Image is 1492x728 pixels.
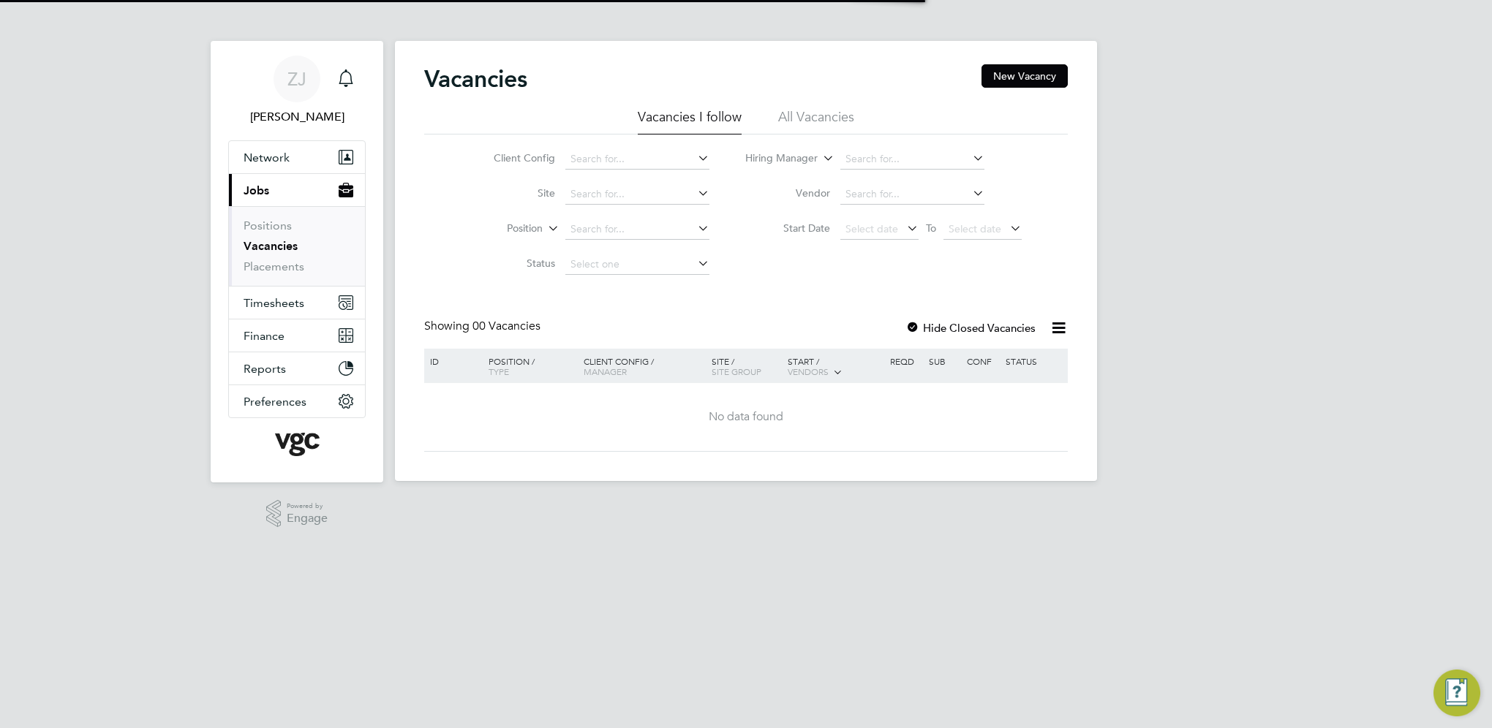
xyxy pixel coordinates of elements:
span: Jobs [244,183,269,197]
button: New Vacancy [982,64,1068,88]
label: Vendor [746,186,830,200]
span: Preferences [244,395,306,409]
input: Search for... [840,184,984,205]
span: Select date [949,222,1001,235]
span: To [922,219,941,238]
span: Finance [244,329,285,343]
label: Site [471,186,555,200]
button: Finance [229,319,365,352]
label: Position [459,221,543,236]
div: Start / [784,349,886,385]
input: Search for... [565,219,709,240]
button: Reports [229,352,365,384]
button: Preferences [229,385,365,417]
span: Site Group [712,365,761,377]
a: Positions [244,219,292,232]
span: Powered by [287,500,328,512]
div: Reqd [886,349,924,374]
label: Client Config [471,151,555,164]
div: Site / [708,349,785,384]
a: Go to home page [228,433,366,456]
a: ZJ[PERSON_NAME] [228,56,366,126]
span: Select date [845,222,898,235]
div: Status [1002,349,1066,374]
h2: Vacancies [424,64,527,94]
span: Vendors [788,365,829,377]
a: Vacancies [244,239,298,253]
span: Type [489,365,509,377]
span: 00 Vacancies [472,319,540,333]
span: Network [244,151,290,164]
li: All Vacancies [778,108,854,134]
span: Zoe James [228,108,366,126]
label: Hide Closed Vacancies [905,321,1036,335]
button: Engage Resource Center [1433,670,1480,716]
div: Showing [424,319,543,334]
div: Jobs [229,206,365,286]
span: Reports [244,362,286,376]
span: Manager [584,365,627,377]
div: Conf [963,349,1001,374]
input: Search for... [565,149,709,170]
a: Powered byEngage [266,500,328,528]
label: Status [471,257,555,270]
button: Timesheets [229,287,365,319]
div: Client Config / [580,349,708,384]
input: Search for... [565,184,709,205]
span: ZJ [287,69,306,88]
img: vgcgroup-logo-retina.png [275,433,320,456]
div: No data found [426,409,1066,425]
label: Hiring Manager [734,151,818,166]
div: ID [426,349,478,374]
nav: Main navigation [211,41,383,482]
li: Vacancies I follow [638,108,742,134]
div: Position / [478,349,580,384]
span: Timesheets [244,296,304,310]
div: Sub [925,349,963,374]
label: Start Date [746,221,830,235]
a: Placements [244,259,304,273]
input: Select one [565,254,709,275]
input: Search for... [840,149,984,170]
button: Network [229,141,365,173]
button: Jobs [229,174,365,206]
span: Engage [287,512,328,525]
